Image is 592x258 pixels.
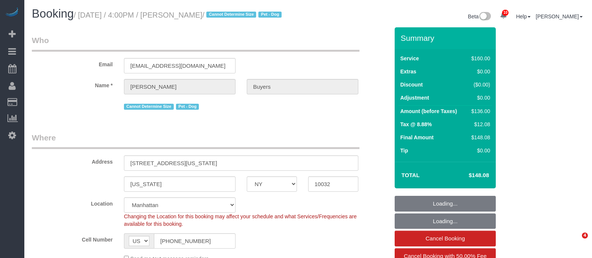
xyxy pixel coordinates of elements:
[124,104,174,110] span: Cannot Determine Size
[124,79,236,94] input: First Name
[400,134,434,141] label: Final Amount
[26,155,118,166] label: Address
[536,13,583,19] a: [PERSON_NAME]
[468,147,490,154] div: $0.00
[468,68,490,75] div: $0.00
[26,233,118,243] label: Cell Number
[74,11,284,19] small: / [DATE] / 4:00PM / [PERSON_NAME]
[400,81,423,88] label: Discount
[26,197,118,207] label: Location
[400,107,457,115] label: Amount (before Taxes)
[496,7,511,24] a: 10
[124,213,357,227] span: Changing the Location for this booking may affect your schedule and what Services/Frequencies are...
[400,94,429,101] label: Adjustment
[308,176,358,192] input: Zip Code
[502,10,508,16] span: 10
[468,134,490,141] div: $148.08
[154,233,236,249] input: Cell Number
[567,233,585,251] iframe: Intercom live chat
[206,12,256,18] span: Cannot Determine Size
[124,176,236,192] input: City
[4,7,19,18] img: Automaid Logo
[400,68,416,75] label: Extras
[468,81,490,88] div: ($0.00)
[468,94,490,101] div: $0.00
[400,147,408,154] label: Tip
[400,55,419,62] label: Service
[26,79,118,89] label: Name *
[446,172,489,179] h4: $148.08
[258,12,281,18] span: Pet - Dog
[468,121,490,128] div: $12.08
[247,79,358,94] input: Last Name
[468,107,490,115] div: $136.00
[479,12,491,22] img: New interface
[401,172,420,178] strong: Total
[395,231,496,246] a: Cancel Booking
[26,58,118,68] label: Email
[400,121,432,128] label: Tax @ 8.88%
[176,104,199,110] span: Pet - Dog
[32,132,359,149] legend: Where
[202,11,284,19] span: /
[582,233,588,239] span: 4
[32,35,359,52] legend: Who
[124,58,236,73] input: Email
[516,13,531,19] a: Help
[468,55,490,62] div: $160.00
[32,7,74,20] span: Booking
[401,34,492,42] h3: Summary
[468,13,491,19] a: Beta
